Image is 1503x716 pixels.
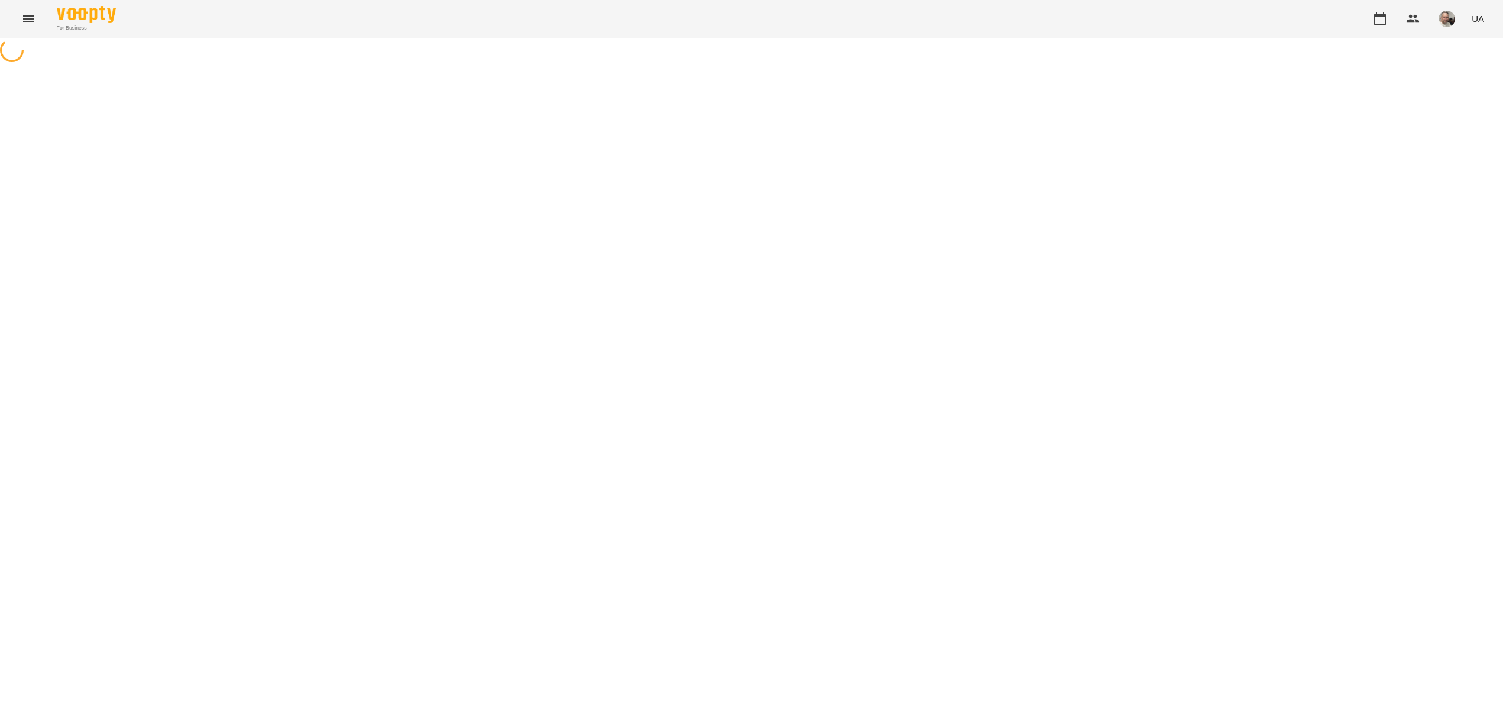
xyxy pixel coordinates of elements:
img: c6e0b29f0dc4630df2824b8ec328bb4d.jpg [1439,11,1455,27]
button: UA [1467,8,1489,30]
button: Menu [14,5,43,33]
span: For Business [57,24,116,32]
span: UA [1472,12,1484,25]
img: Voopty Logo [57,6,116,23]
